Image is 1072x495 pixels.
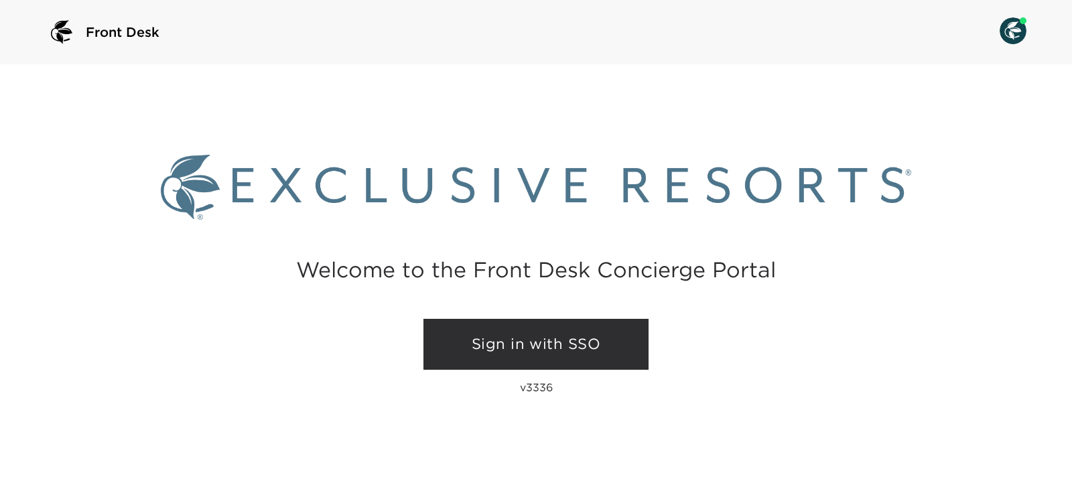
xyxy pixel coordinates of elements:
[1000,17,1026,44] img: User
[423,319,649,370] a: Sign in with SSO
[46,16,78,48] img: logo
[161,155,911,220] img: Exclusive Resorts logo
[520,380,553,394] p: v3336
[296,259,776,280] h2: Welcome to the Front Desk Concierge Portal
[86,23,159,42] span: Front Desk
